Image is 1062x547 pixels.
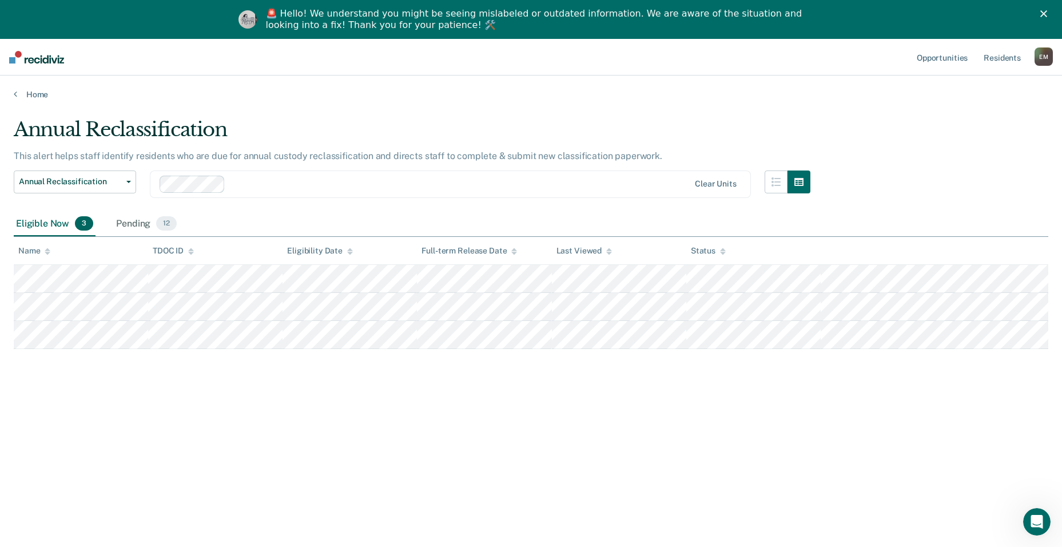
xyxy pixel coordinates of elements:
span: 12 [156,216,177,231]
iframe: Intercom live chat [1023,508,1051,536]
span: Annual Reclassification [19,177,122,187]
div: E M [1035,47,1053,66]
a: Residents [981,39,1023,76]
div: Eligible Now3 [14,212,96,237]
img: Recidiviz [9,51,64,64]
div: Close [1040,10,1052,17]
div: Eligibility Date [287,246,353,256]
div: Pending12 [114,212,179,237]
a: Opportunities [914,39,970,76]
div: Name [18,246,50,256]
div: Status [691,246,726,256]
div: Clear units [695,179,737,189]
p: This alert helps staff identify residents who are due for annual custody reclassification and dir... [14,150,662,161]
div: Annual Reclassification [14,118,810,150]
img: Profile image for Kim [238,10,257,29]
div: Full-term Release Date [421,246,517,256]
button: EM [1035,47,1053,66]
button: Annual Reclassification [14,171,136,193]
span: 3 [75,216,93,231]
div: Last Viewed [556,246,612,256]
a: Home [14,89,1048,100]
div: TDOC ID [153,246,194,256]
div: 🚨 Hello! We understand you might be seeing mislabeled or outdated information. We are aware of th... [266,8,806,31]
